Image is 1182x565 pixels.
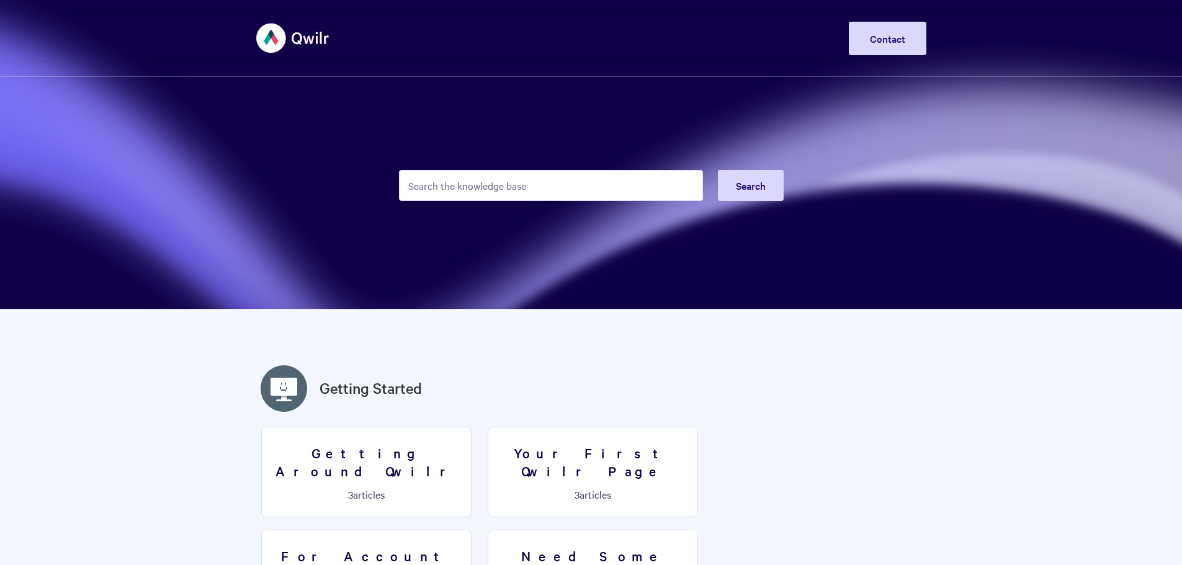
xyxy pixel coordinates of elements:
a: Contact [849,22,926,55]
h3: Getting Around Qwilr [269,444,463,479]
img: Qwilr Help Center [256,15,330,61]
h3: Your First Qwilr Page [496,444,690,479]
a: Getting Around Qwilr 3articles [261,427,472,517]
span: Search [736,179,766,192]
button: Search [718,170,784,201]
span: 3 [348,487,353,501]
span: 3 [575,487,580,501]
a: Your First Qwilr Page 3articles [488,427,698,517]
p: articles [269,489,463,500]
a: Getting Started [320,377,422,399]
p: articles [496,489,690,500]
input: Search the knowledge base [399,170,703,201]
